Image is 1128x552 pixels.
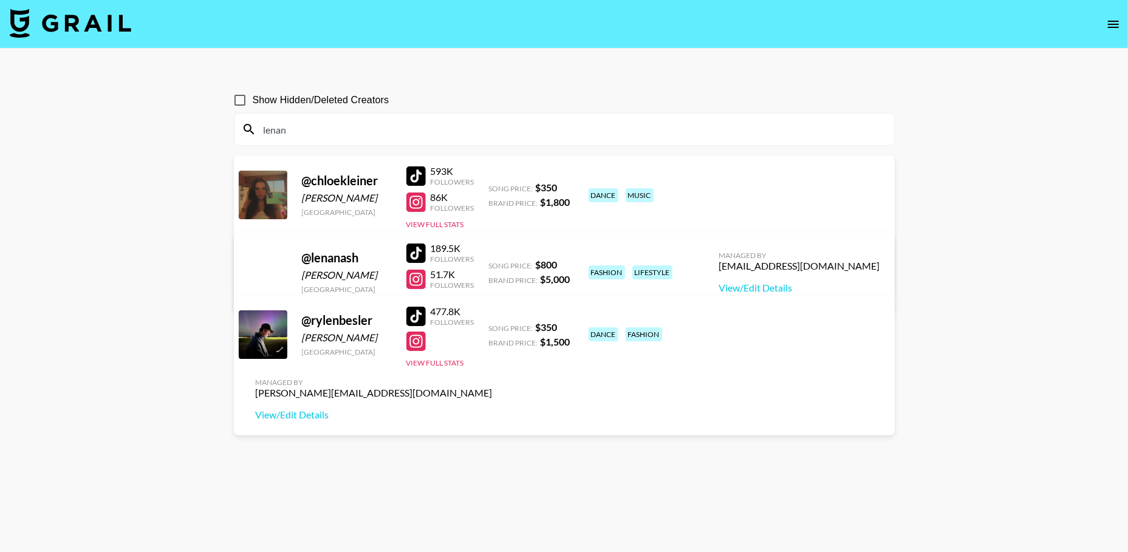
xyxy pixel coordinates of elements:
[256,120,887,139] input: Search by User Name
[302,208,392,217] div: [GEOGRAPHIC_DATA]
[536,182,558,193] strong: $ 350
[302,250,392,265] div: @ lenanash
[302,269,392,281] div: [PERSON_NAME]
[626,188,654,202] div: music
[489,199,538,208] span: Brand Price:
[1101,12,1126,36] button: open drawer
[431,242,474,254] div: 189.5K
[406,220,464,229] button: View Full Stats
[256,409,493,421] a: View/Edit Details
[431,268,474,281] div: 51.7K
[489,184,533,193] span: Song Price:
[431,165,474,177] div: 593K
[302,347,392,356] div: [GEOGRAPHIC_DATA]
[431,177,474,186] div: Followers
[406,358,464,367] button: View Full Stats
[589,327,618,341] div: dance
[302,285,392,294] div: [GEOGRAPHIC_DATA]
[589,188,618,202] div: dance
[719,251,880,260] div: Managed By
[489,324,533,333] span: Song Price:
[719,260,880,272] div: [EMAIL_ADDRESS][DOMAIN_NAME]
[431,191,474,203] div: 86K
[541,336,570,347] strong: $ 1,500
[302,332,392,344] div: [PERSON_NAME]
[431,254,474,264] div: Followers
[626,327,662,341] div: fashion
[431,203,474,213] div: Followers
[541,273,570,285] strong: $ 5,000
[632,265,672,279] div: lifestyle
[489,338,538,347] span: Brand Price:
[431,305,474,318] div: 477.8K
[256,387,493,399] div: [PERSON_NAME][EMAIL_ADDRESS][DOMAIN_NAME]
[302,313,392,328] div: @ rylenbesler
[489,261,533,270] span: Song Price:
[302,173,392,188] div: @ chloekleiner
[536,321,558,333] strong: $ 350
[10,9,131,38] img: Grail Talent
[719,282,880,294] a: View/Edit Details
[536,259,558,270] strong: $ 800
[256,378,493,387] div: Managed By
[431,281,474,290] div: Followers
[541,196,570,208] strong: $ 1,800
[589,265,625,279] div: fashion
[431,318,474,327] div: Followers
[253,93,389,107] span: Show Hidden/Deleted Creators
[489,276,538,285] span: Brand Price:
[302,192,392,204] div: [PERSON_NAME]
